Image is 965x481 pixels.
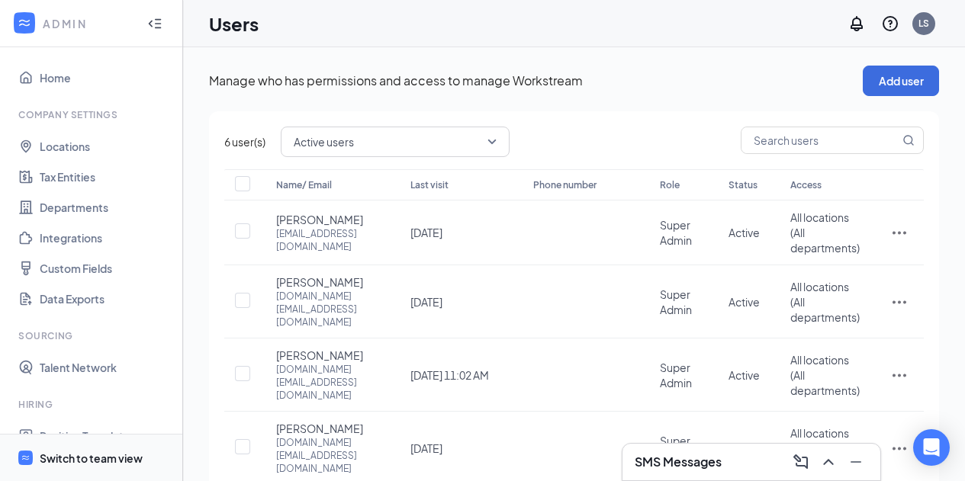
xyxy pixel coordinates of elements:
[276,290,380,329] div: [DOMAIN_NAME][EMAIL_ADDRESS][DOMAIN_NAME]
[881,14,899,33] svg: QuestionInfo
[913,429,950,466] div: Open Intercom Messenger
[918,17,929,30] div: LS
[729,441,760,455] span: Active
[209,72,863,89] p: Manage who has permissions and access to manage Workstream
[40,131,170,162] a: Locations
[844,450,868,474] button: Minimize
[790,353,860,397] span: All locations (All departments)
[819,453,838,471] svg: ChevronUp
[147,16,162,31] svg: Collapse
[848,14,866,33] svg: Notifications
[40,451,143,466] div: Switch to team view
[276,436,380,475] div: [DOMAIN_NAME][EMAIL_ADDRESS][DOMAIN_NAME]
[660,361,692,390] span: Super Admin
[40,162,170,192] a: Tax Entities
[790,280,860,324] span: All locations (All departments)
[40,63,170,93] a: Home
[713,169,775,200] th: Status
[410,295,442,309] span: [DATE]
[40,421,170,451] a: Position Templates
[789,450,813,474] button: ComposeMessage
[635,454,722,470] h3: SMS Messages
[276,176,380,194] div: Name/ Email
[890,293,909,311] svg: ActionsIcon
[518,169,645,200] th: Phone number
[741,127,899,153] input: Search users
[40,284,170,314] a: Data Exports
[410,176,503,194] div: Last visit
[410,368,489,382] span: [DATE] 11:02 AM
[18,329,167,342] div: Sourcing
[276,274,363,290] span: [PERSON_NAME]
[890,366,909,384] svg: ActionsIcon
[660,176,698,194] div: Role
[729,368,760,382] span: Active
[276,363,380,402] div: [DOMAIN_NAME][EMAIL_ADDRESS][DOMAIN_NAME]
[18,398,167,411] div: Hiring
[660,434,692,463] span: Super Admin
[890,223,909,242] svg: ActionsIcon
[17,15,32,30] svg: WorkstreamLogo
[224,133,265,150] span: 6 user(s)
[294,130,354,153] span: Active users
[276,421,363,436] span: [PERSON_NAME]
[660,287,692,316] span: Super Admin
[890,439,909,457] svg: ActionsIcon
[792,453,810,471] svg: ComposeMessage
[863,66,939,96] button: Add user
[276,212,363,227] span: [PERSON_NAME]
[21,453,31,463] svg: WorkstreamLogo
[410,441,442,455] span: [DATE]
[729,226,760,239] span: Active
[40,253,170,284] a: Custom Fields
[40,352,170,383] a: Talent Network
[816,450,841,474] button: ChevronUp
[660,218,692,247] span: Super Admin
[902,134,915,146] svg: MagnifyingGlass
[847,453,865,471] svg: Minimize
[410,226,442,239] span: [DATE]
[790,426,860,470] span: All locations (All departments)
[18,108,167,121] div: Company Settings
[43,16,133,31] div: ADMIN
[209,11,259,37] h1: Users
[775,169,875,200] th: Access
[40,192,170,223] a: Departments
[729,295,760,309] span: Active
[40,223,170,253] a: Integrations
[790,210,860,255] span: All locations (All departments)
[276,227,380,253] div: [EMAIL_ADDRESS][DOMAIN_NAME]
[276,348,363,363] span: [PERSON_NAME]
